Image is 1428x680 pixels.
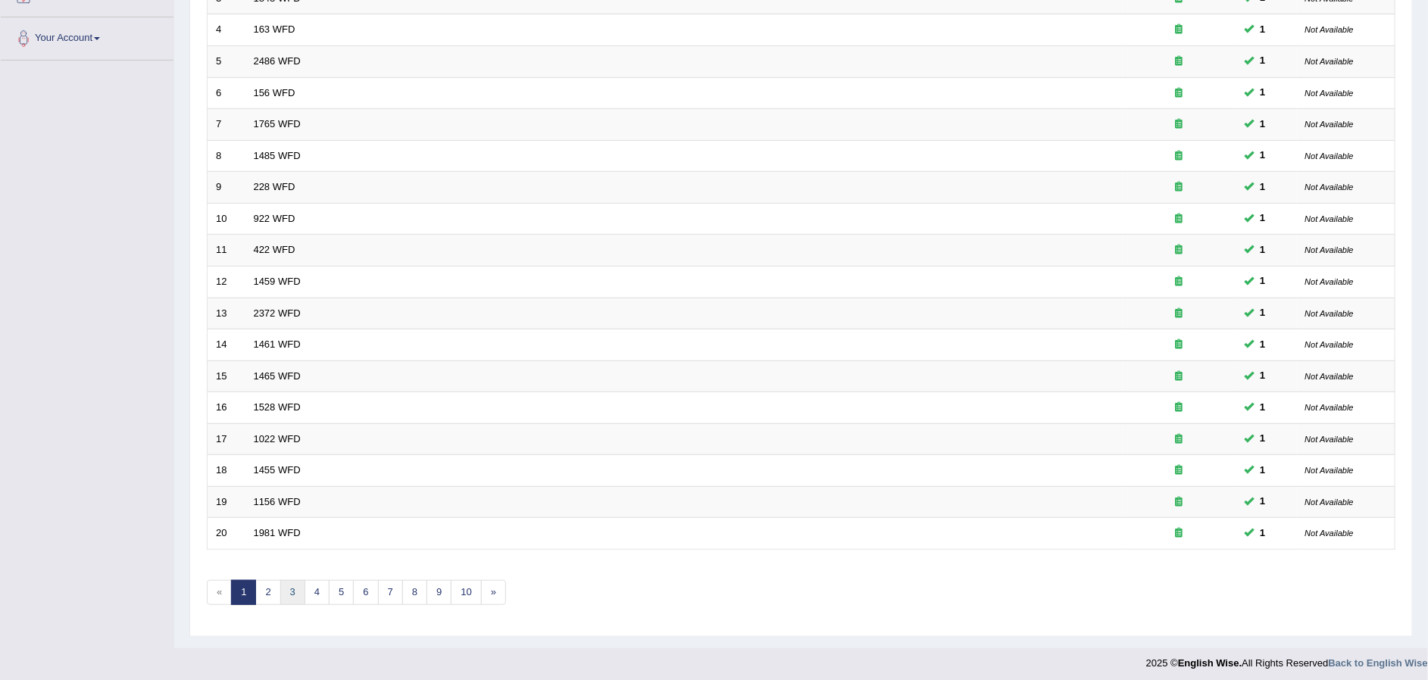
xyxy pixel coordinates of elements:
[1131,307,1228,321] div: Exam occurring question
[1255,179,1272,195] span: You can still take this question
[1131,55,1228,69] div: Exam occurring question
[254,55,301,67] a: 2486 WFD
[280,580,305,605] a: 3
[1131,526,1228,541] div: Exam occurring question
[254,213,295,224] a: 922 WFD
[1329,657,1428,669] a: Back to English Wise
[1255,22,1272,38] span: You can still take this question
[231,580,256,605] a: 1
[353,580,378,605] a: 6
[1131,243,1228,257] div: Exam occurring question
[254,370,301,382] a: 1465 WFD
[254,496,301,507] a: 1156 WFD
[378,580,403,605] a: 7
[1,17,173,55] a: Your Account
[1305,89,1354,98] small: Not Available
[254,23,295,35] a: 163 WFD
[1305,277,1354,286] small: Not Available
[481,580,506,605] a: »
[1305,435,1354,444] small: Not Available
[208,298,245,329] td: 13
[1131,338,1228,352] div: Exam occurring question
[208,203,245,235] td: 10
[208,109,245,141] td: 7
[254,401,301,413] a: 1528 WFD
[1255,211,1272,226] span: You can still take this question
[1131,463,1228,478] div: Exam occurring question
[1305,245,1354,254] small: Not Available
[1131,401,1228,415] div: Exam occurring question
[1255,463,1272,479] span: You can still take this question
[208,423,245,455] td: 17
[1255,117,1272,133] span: You can still take this question
[1305,372,1354,381] small: Not Available
[254,307,301,319] a: 2372 WFD
[208,455,245,487] td: 18
[254,527,301,538] a: 1981 WFD
[1255,85,1272,101] span: You can still take this question
[427,580,452,605] a: 9
[1146,648,1428,670] div: 2025 © All Rights Reserved
[1305,151,1354,161] small: Not Available
[254,150,301,161] a: 1485 WFD
[1131,86,1228,101] div: Exam occurring question
[208,77,245,109] td: 6
[1305,214,1354,223] small: Not Available
[1131,370,1228,384] div: Exam occurring question
[1255,242,1272,258] span: You can still take this question
[254,87,295,98] a: 156 WFD
[208,360,245,392] td: 15
[254,433,301,444] a: 1022 WFD
[1255,305,1272,321] span: You can still take this question
[208,235,245,267] td: 11
[1131,180,1228,195] div: Exam occurring question
[305,580,330,605] a: 4
[254,118,301,129] a: 1765 WFD
[451,580,481,605] a: 10
[208,329,245,361] td: 14
[1305,498,1354,507] small: Not Available
[255,580,280,605] a: 2
[1255,273,1272,289] span: You can still take this question
[1131,495,1228,510] div: Exam occurring question
[1131,149,1228,164] div: Exam occurring question
[1131,212,1228,226] div: Exam occurring question
[254,181,295,192] a: 228 WFD
[207,580,232,605] span: «
[254,338,301,350] a: 1461 WFD
[254,276,301,287] a: 1459 WFD
[208,392,245,424] td: 16
[208,172,245,204] td: 9
[1305,466,1354,475] small: Not Available
[1305,120,1354,129] small: Not Available
[208,266,245,298] td: 12
[1255,368,1272,384] span: You can still take this question
[254,464,301,476] a: 1455 WFD
[1305,25,1354,34] small: Not Available
[1178,657,1242,669] strong: English Wise.
[208,518,245,550] td: 20
[1131,275,1228,289] div: Exam occurring question
[1131,432,1228,447] div: Exam occurring question
[1255,431,1272,447] span: You can still take this question
[1255,494,1272,510] span: You can still take this question
[208,486,245,518] td: 19
[1305,403,1354,412] small: Not Available
[1255,526,1272,541] span: You can still take this question
[1131,117,1228,132] div: Exam occurring question
[1305,529,1354,538] small: Not Available
[1305,182,1354,192] small: Not Available
[254,244,295,255] a: 422 WFD
[208,46,245,78] td: 5
[208,140,245,172] td: 8
[208,14,245,46] td: 4
[1255,53,1272,69] span: You can still take this question
[1131,23,1228,37] div: Exam occurring question
[1255,148,1272,164] span: You can still take this question
[1255,400,1272,416] span: You can still take this question
[1305,57,1354,66] small: Not Available
[1255,337,1272,353] span: You can still take this question
[329,580,354,605] a: 5
[1305,340,1354,349] small: Not Available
